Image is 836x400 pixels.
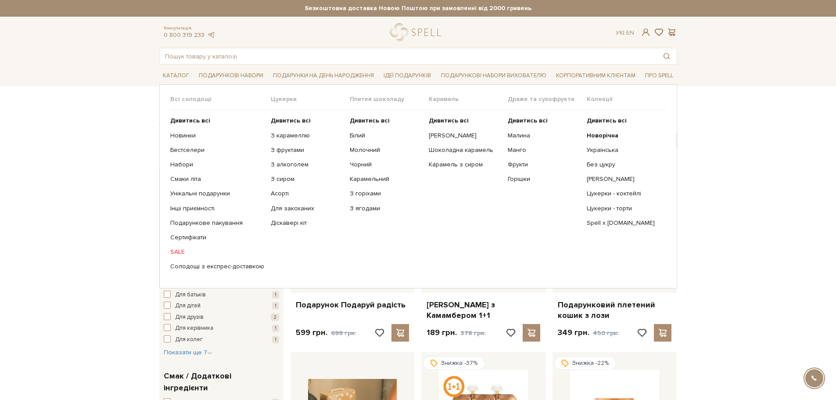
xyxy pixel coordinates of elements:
a: Корпоративним клієнтам [553,68,639,83]
a: Солодощі з експрес-доставкою [170,263,264,270]
a: Дивитись всі [170,117,264,125]
a: Подарунковий плетений кошик з лози [558,300,671,321]
a: [PERSON_NAME] [587,175,659,183]
span: | [623,29,624,36]
span: 1 [272,291,279,299]
a: Цукерки - торти [587,205,659,213]
b: Дивитись всі [429,117,469,124]
span: 1 [272,336,279,343]
a: Білий [350,132,422,140]
input: Пошук товару у каталозі [160,48,657,64]
a: Подарунки на День народження [269,69,377,83]
a: Молочний [350,146,422,154]
a: Подарунок Подаруй радість [296,300,409,310]
span: Смак / Додаткові інгредієнти [164,370,277,394]
a: Горішки [508,175,580,183]
a: З карамеллю [271,132,343,140]
a: [PERSON_NAME] з Камамбером 1+1 [427,300,540,321]
a: Манго [508,146,580,154]
button: Для дітей 1 [164,302,279,310]
a: З алкоголем [271,161,343,169]
span: 2 [271,314,279,321]
span: Для батьків [175,291,206,299]
p: 349 грн. [558,328,619,338]
a: SALE [170,248,264,256]
a: Ідеї подарунків [380,69,434,83]
a: logo [390,23,445,41]
div: Каталог [159,84,677,288]
a: telegram [207,31,215,39]
span: Показати ще 7 [164,349,212,356]
button: Для батьків 1 [164,291,279,299]
p: 189 грн. [427,328,486,338]
span: 1 [272,302,279,310]
a: Новинки [170,132,264,140]
strong: Безкоштовна доставка Новою Поштою при замовленні від 2000 гривень [159,4,677,12]
div: Знижка -22% [554,357,616,370]
a: Дивитись всі [429,117,501,125]
a: З фруктами [271,146,343,154]
a: Подарункові набори [195,69,267,83]
a: Малина [508,132,580,140]
a: Інші приємності [170,205,264,213]
a: Карамель з сиром [429,161,501,169]
span: 699 грн. [331,329,356,337]
a: Карамельний [350,175,422,183]
a: Набори [170,161,264,169]
span: Для колег [175,335,203,344]
span: 450 грн. [593,329,619,337]
a: En [626,29,634,36]
a: Унікальні подарунки [170,190,264,198]
span: Карамель [429,95,508,103]
a: Сертифікати [170,234,264,241]
button: Пошук товару у каталозі [657,48,677,64]
b: Дивитись всі [170,117,210,124]
span: Для дітей [175,302,201,310]
p: 599 грн. [296,328,356,338]
a: Українська [587,146,659,154]
a: Діскавері кіт [271,219,343,227]
div: Ук [616,29,634,37]
a: Spell x [DOMAIN_NAME] [587,219,659,227]
a: Дивитись всі [350,117,422,125]
a: Цукерки - коктейлі [587,190,659,198]
b: Новорічна [587,132,618,139]
span: Для керівника [175,324,213,333]
a: 0 800 319 233 [164,31,205,39]
a: Про Spell [642,69,677,83]
span: 1 [272,324,279,332]
a: З горіхами [350,190,422,198]
span: Для друзів [175,313,204,322]
b: Дивитись всі [271,117,311,124]
b: Дивитись всі [508,117,548,124]
a: Новорічна [587,132,659,140]
a: Смаки літа [170,175,264,183]
a: Фрукти [508,161,580,169]
span: 378 грн. [460,329,486,337]
a: Подарункове пакування [170,219,264,227]
button: Для колег 1 [164,335,279,344]
button: Показати ще 7 [164,348,212,357]
a: Шоколадна карамель [429,146,501,154]
span: Цукерки [271,95,350,103]
span: Колекції [587,95,666,103]
a: [PERSON_NAME] [429,132,501,140]
span: Консультація: [164,25,215,31]
a: Без цукру [587,161,659,169]
a: Каталог [159,69,193,83]
a: Дивитись всі [587,117,659,125]
span: Плитки шоколаду [350,95,429,103]
button: Для керівника 1 [164,324,279,333]
a: Дивитись всі [508,117,580,125]
span: Драже та сухофрукти [508,95,587,103]
a: Бестселери [170,146,264,154]
a: Асорті [271,190,343,198]
a: З сиром [271,175,343,183]
button: Для друзів 2 [164,313,279,322]
span: Всі солодощі [170,95,271,103]
a: Подарункові набори вихователю [438,68,550,83]
b: Дивитись всі [587,117,627,124]
a: З ягодами [350,205,422,213]
a: Дивитись всі [271,117,343,125]
a: Чорний [350,161,422,169]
